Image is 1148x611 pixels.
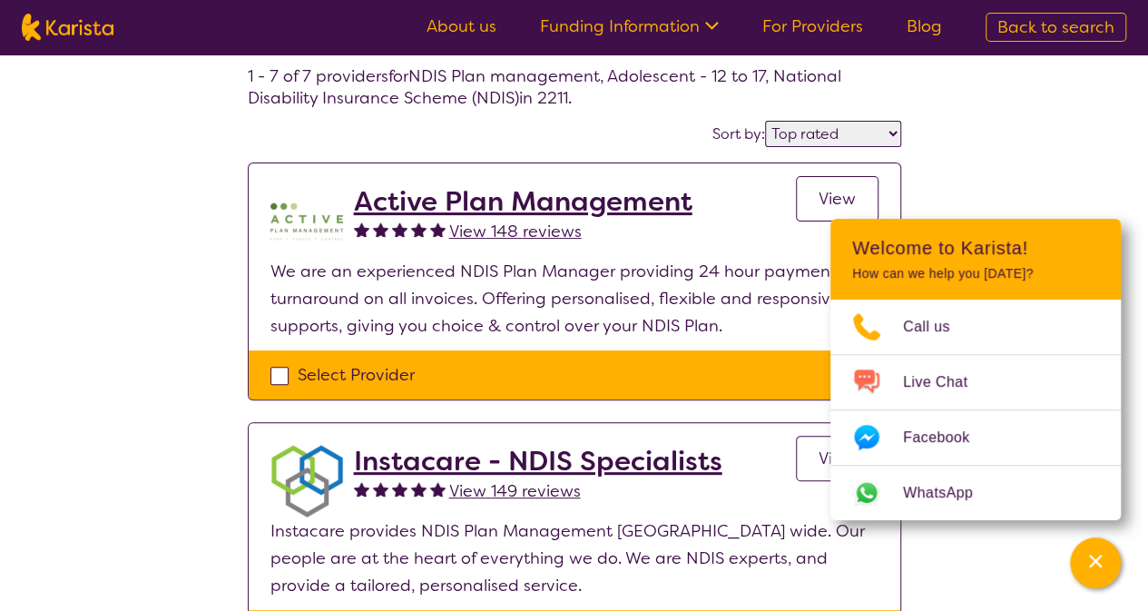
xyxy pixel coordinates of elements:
[903,424,991,451] span: Facebook
[270,185,343,258] img: pypzb5qm7jexfhutod0x.png
[986,13,1126,42] a: Back to search
[449,480,581,502] span: View 149 reviews
[354,185,692,218] a: Active Plan Management
[762,15,863,37] a: For Providers
[430,481,446,497] img: fullstar
[819,188,856,210] span: View
[712,124,765,143] label: Sort by:
[449,221,582,242] span: View 148 reviews
[796,436,878,481] a: View
[354,222,369,237] img: fullstar
[852,266,1099,281] p: How can we help you [DATE]?
[819,448,856,469] span: View
[354,445,722,478] a: Instacare - NDIS Specialists
[392,222,407,237] img: fullstar
[1070,537,1121,588] button: Channel Menu
[830,219,1121,520] div: Channel Menu
[373,222,388,237] img: fullstar
[903,479,995,507] span: WhatsApp
[411,481,427,497] img: fullstar
[830,466,1121,520] a: Web link opens in a new tab.
[430,222,446,237] img: fullstar
[796,176,878,222] a: View
[354,481,369,497] img: fullstar
[270,445,343,517] img: obkhna0zu27zdd4ubuus.png
[540,15,719,37] a: Funding Information
[373,481,388,497] img: fullstar
[411,222,427,237] img: fullstar
[907,15,942,37] a: Blog
[270,517,878,599] p: Instacare provides NDIS Plan Management [GEOGRAPHIC_DATA] wide. Our people are at the heart of ev...
[427,15,496,37] a: About us
[22,14,113,41] img: Karista logo
[449,218,582,245] a: View 148 reviews
[903,369,989,396] span: Live Chat
[449,478,581,505] a: View 149 reviews
[830,300,1121,520] ul: Choose channel
[997,16,1114,38] span: Back to search
[270,258,878,340] p: We are an experienced NDIS Plan Manager providing 24 hour payment turnaround on all invoices. Off...
[903,313,972,340] span: Call us
[392,481,407,497] img: fullstar
[852,237,1099,259] h2: Welcome to Karista!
